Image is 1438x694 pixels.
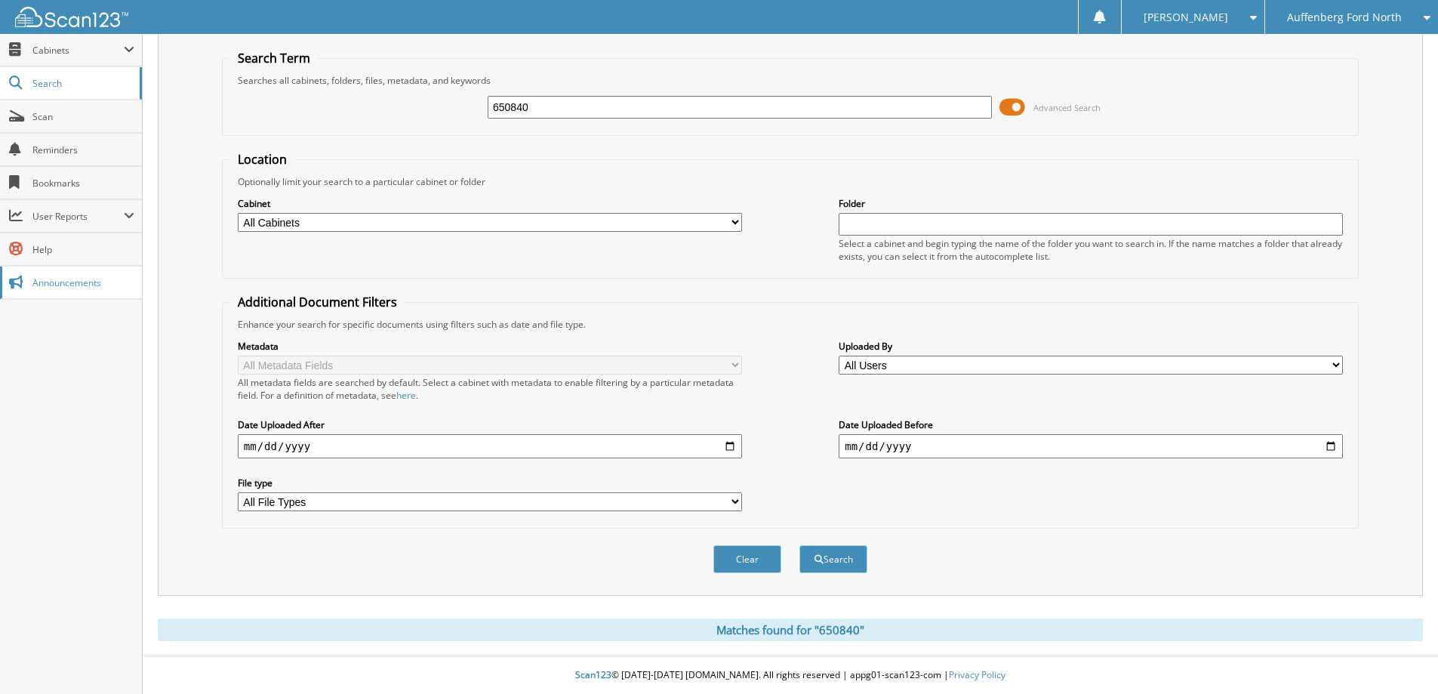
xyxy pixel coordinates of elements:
[32,77,132,90] span: Search
[839,340,1343,353] label: Uploaded By
[238,418,742,431] label: Date Uploaded After
[839,237,1343,263] div: Select a cabinet and begin typing the name of the folder you want to search in. If the name match...
[230,151,294,168] legend: Location
[230,294,405,310] legend: Additional Document Filters
[238,197,742,210] label: Cabinet
[839,418,1343,431] label: Date Uploaded Before
[1363,622,1438,694] iframe: Chat Widget
[396,389,416,402] a: here
[799,545,867,573] button: Search
[143,657,1438,694] div: © [DATE]-[DATE] [DOMAIN_NAME]. All rights reserved | appg01-scan123-com |
[230,50,318,66] legend: Search Term
[238,477,742,489] label: File type
[839,434,1343,458] input: end
[158,618,1423,641] div: Matches found for "650840"
[32,243,134,256] span: Help
[32,276,134,289] span: Announcements
[839,197,1343,210] label: Folder
[238,340,742,353] label: Metadata
[230,74,1350,87] div: Searches all cabinets, folders, files, metadata, and keywords
[32,44,124,57] span: Cabinets
[32,210,124,223] span: User Reports
[238,434,742,458] input: start
[32,143,134,156] span: Reminders
[15,7,128,27] img: scan123-logo-white.svg
[230,318,1350,331] div: Enhance your search for specific documents using filters such as date and file type.
[32,110,134,123] span: Scan
[713,545,781,573] button: Clear
[1287,13,1402,22] span: Auffenberg Ford North
[1144,13,1228,22] span: [PERSON_NAME]
[238,376,742,402] div: All metadata fields are searched by default. Select a cabinet with metadata to enable filtering b...
[949,668,1005,681] a: Privacy Policy
[230,175,1350,188] div: Optionally limit your search to a particular cabinet or folder
[32,177,134,190] span: Bookmarks
[575,668,611,681] span: Scan123
[1033,102,1101,113] span: Advanced Search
